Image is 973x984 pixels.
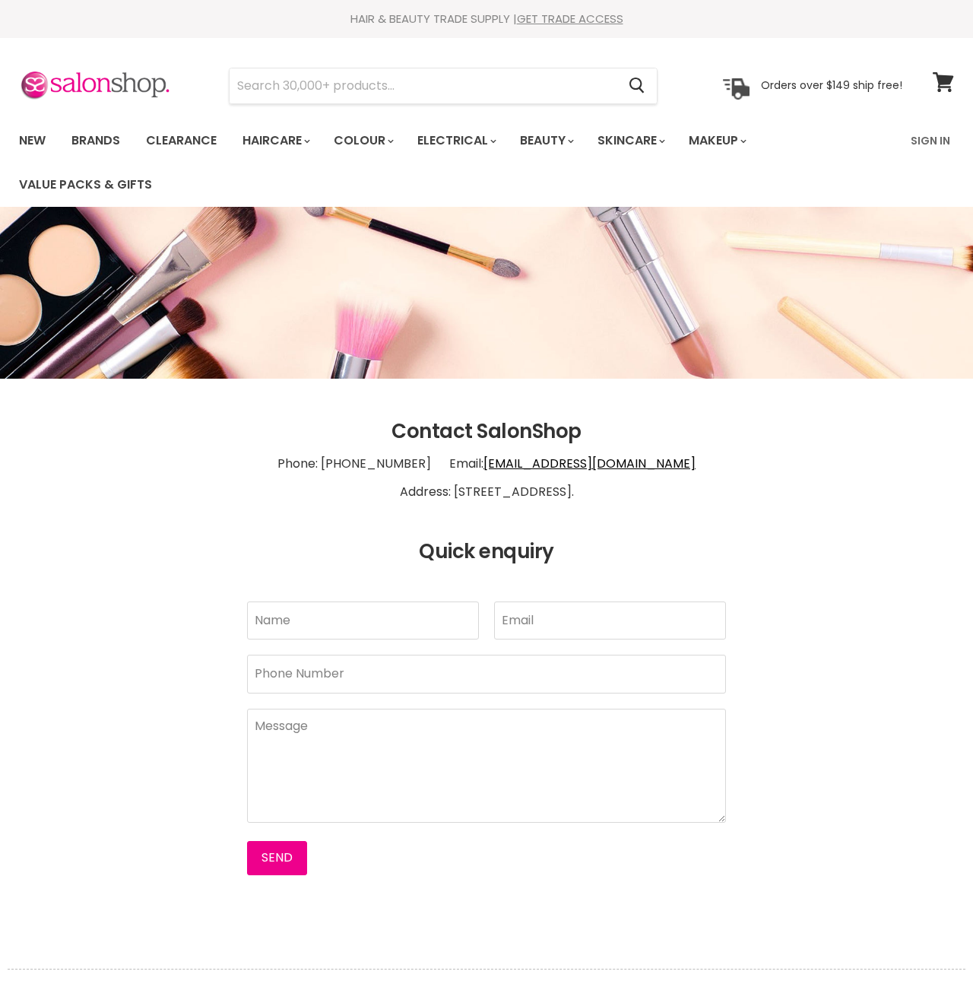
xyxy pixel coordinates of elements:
h2: Contact SalonShop [19,421,954,443]
a: Brands [60,125,132,157]
button: Send [247,841,307,874]
p: Orders over $149 ship free! [761,78,902,92]
a: Makeup [677,125,756,157]
a: GET TRADE ACCESS [517,11,623,27]
h2: Quick enquiry [19,541,954,563]
ul: Main menu [8,119,902,207]
a: New [8,125,57,157]
form: Product [229,68,658,104]
a: Electrical [406,125,506,157]
a: [EMAIL_ADDRESS][DOMAIN_NAME] [483,455,696,472]
a: Clearance [135,125,228,157]
input: Search [230,68,616,103]
p: Phone: [PHONE_NUMBER] Email: Address: [STREET_ADDRESS]. [19,443,954,513]
button: Search [616,68,657,103]
a: Beauty [509,125,583,157]
a: Sign In [902,125,959,157]
a: Haircare [231,125,319,157]
a: Skincare [586,125,674,157]
a: Value Packs & Gifts [8,169,163,201]
a: Colour [322,125,403,157]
